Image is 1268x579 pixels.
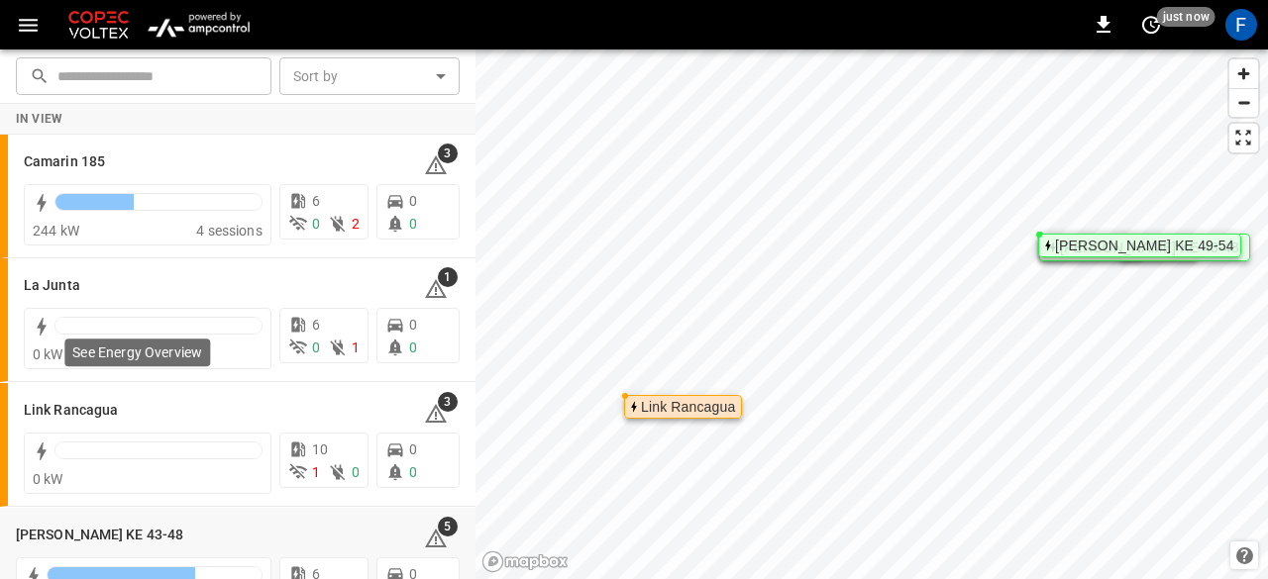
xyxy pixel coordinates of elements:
div: profile-icon [1225,9,1257,41]
strong: In View [16,112,63,126]
span: 3 [438,392,458,412]
span: 0 [409,464,417,480]
span: 0 [409,441,417,457]
div: [PERSON_NAME] KE 49-54 [1055,240,1234,251]
span: 1 [312,464,320,480]
span: 0 kW [33,471,63,487]
span: 3 [438,144,458,163]
span: 0 [409,339,417,355]
h6: Loza Colon KE 43-48 [16,525,183,546]
h6: La Junta [24,275,80,297]
img: Customer Logo [64,6,133,44]
span: 1 [438,267,458,287]
h6: Link Rancagua [24,400,118,422]
span: 0 kW [33,346,63,362]
span: 0 [312,339,320,355]
a: Mapbox homepage [481,550,569,573]
span: 0 [409,216,417,232]
span: 0 [409,193,417,209]
span: 0 [409,317,417,333]
span: 6 [312,193,320,209]
h6: Camarin 185 [24,151,105,173]
span: 2 [352,216,360,232]
span: just now [1157,7,1215,27]
p: See Energy Overview [72,342,202,362]
img: ampcontrol.io logo [141,6,257,44]
span: 6 [312,317,320,333]
button: set refresh interval [1135,9,1167,41]
div: Link Rancagua [641,401,735,413]
span: 4 sessions [196,223,263,239]
span: 1 [352,339,360,355]
div: Map marker [1038,234,1241,257]
span: 0 [352,464,360,480]
span: 10 [312,441,328,457]
span: Zoom out [1229,89,1258,117]
button: Zoom in [1229,59,1258,88]
span: 0 [312,216,320,232]
button: Zoom out [1229,88,1258,117]
span: 244 kW [33,223,79,239]
div: Map marker [624,395,742,419]
canvas: Map [475,49,1268,579]
span: 5 [438,517,458,536]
